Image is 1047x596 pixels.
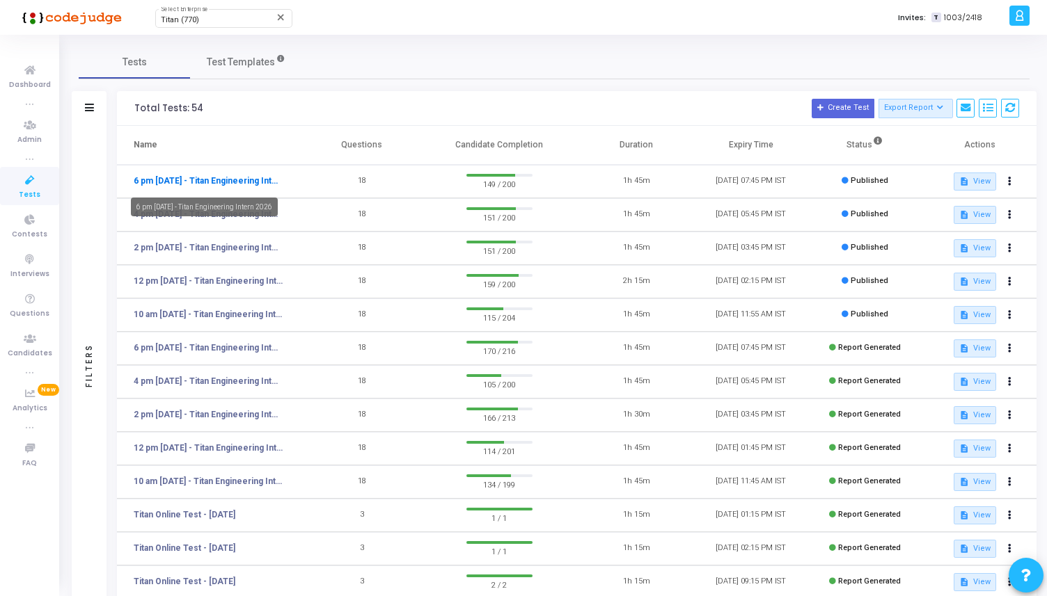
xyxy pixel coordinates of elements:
[134,475,283,488] a: 10 am [DATE] - Titan Engineering Intern 2026
[466,510,533,524] span: 1 / 1
[954,239,996,257] button: View
[954,473,996,491] button: View
[305,165,419,198] td: 18
[305,198,419,232] td: 18
[134,508,235,521] a: Titan Online Test - [DATE]
[954,373,996,391] button: View
[10,268,49,280] span: Interviews
[959,310,969,320] mat-icon: description
[693,432,808,465] td: [DATE] 01:45 PM IST
[879,99,953,118] button: Export Report
[131,198,278,216] div: 6 pm [DATE] - Titan Engineering Intern 2026
[134,275,283,287] a: 12 pm [DATE] - Titan Engineering Intern 2026
[134,575,235,588] a: Titan Online Test - [DATE]
[693,232,808,265] td: [DATE] 03:45 PM IST
[466,544,533,558] span: 1 / 1
[693,398,808,432] td: [DATE] 03:45 PM IST
[466,344,533,357] span: 170 / 216
[134,103,203,114] div: Total Tests: 54
[838,543,901,552] span: Report Generated
[38,384,59,396] span: New
[954,306,996,324] button: View
[851,276,888,285] span: Published
[693,365,808,398] td: [DATE] 05:45 PM IST
[959,510,969,520] mat-icon: description
[134,175,283,187] a: 6 pm [DATE] - Titan Engineering Intern 2026
[305,126,419,165] th: Questions
[466,477,533,491] span: 134 / 199
[466,277,533,291] span: 159 / 200
[305,265,419,298] td: 18
[305,332,419,365] td: 18
[466,577,533,591] span: 2 / 2
[134,241,283,254] a: 2 pm [DATE] - Titan Engineering Intern 2026
[134,341,283,354] a: 6 pm [DATE] - Titan Engineering Intern 2026
[898,12,926,24] label: Invites:
[305,532,419,565] td: 3
[851,309,888,319] span: Published
[959,577,969,587] mat-icon: description
[579,499,693,532] td: 1h 15m
[466,177,533,191] span: 149 / 200
[419,126,579,165] th: Candidate Completion
[579,165,693,198] td: 1h 45m
[579,398,693,432] td: 1h 30m
[693,532,808,565] td: [DATE] 02:15 PM IST
[959,277,969,287] mat-icon: description
[305,499,419,532] td: 3
[579,298,693,332] td: 1h 45m
[466,210,533,224] span: 151 / 200
[954,206,996,224] button: View
[579,265,693,298] td: 2h 15m
[134,375,283,387] a: 4 pm [DATE] - Titan Engineering Intern 2026
[922,126,1037,165] th: Actions
[838,577,901,586] span: Report Generated
[305,232,419,265] td: 18
[579,365,693,398] td: 1h 45m
[134,408,283,421] a: 2 pm [DATE] - Titan Engineering Intern 2026
[305,432,419,465] td: 18
[161,15,199,24] span: Titan (770)
[579,465,693,499] td: 1h 45m
[959,210,969,220] mat-icon: description
[812,99,874,118] button: Create Test
[959,177,969,186] mat-icon: description
[305,465,419,499] td: 18
[959,377,969,387] mat-icon: description
[466,377,533,391] span: 105 / 200
[117,126,305,165] th: Name
[838,443,901,452] span: Report Generated
[693,298,808,332] td: [DATE] 11:55 AM IST
[579,126,693,165] th: Duration
[10,308,49,320] span: Questions
[954,573,996,591] button: View
[959,344,969,353] mat-icon: description
[579,198,693,232] td: 1h 45m
[134,542,235,554] a: Titan Online Test - [DATE]
[954,172,996,191] button: View
[8,348,52,360] span: Candidates
[851,209,888,218] span: Published
[13,403,47,414] span: Analytics
[12,229,47,241] span: Contests
[693,198,808,232] td: [DATE] 05:45 PM IST
[134,308,283,321] a: 10 am [DATE] - Titan Engineering Intern 2026
[693,465,808,499] td: [DATE] 11:45 AM IST
[693,165,808,198] td: [DATE] 07:45 PM IST
[851,243,888,252] span: Published
[931,13,940,23] span: T
[134,442,283,454] a: 12 pm [DATE] - Titan Engineering Intern 2026
[851,176,888,185] span: Published
[954,506,996,524] button: View
[276,12,287,23] mat-icon: Clear
[9,79,51,91] span: Dashboard
[693,265,808,298] td: [DATE] 02:15 PM IST
[838,410,901,419] span: Report Generated
[305,365,419,398] td: 18
[838,343,901,352] span: Report Generated
[954,273,996,291] button: View
[466,243,533,257] span: 151 / 200
[693,126,808,165] th: Expiry Time
[22,458,37,469] span: FAQ
[19,189,40,201] span: Tests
